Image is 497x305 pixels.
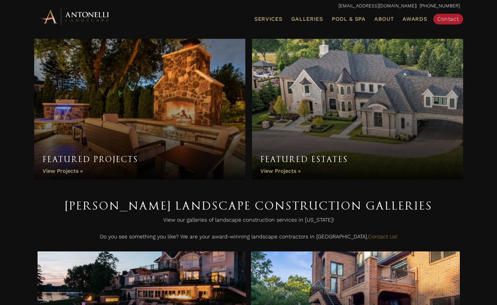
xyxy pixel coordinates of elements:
a: Contact [433,14,463,24]
span: Services [254,16,283,22]
a: Pool & Spa [329,15,368,23]
p: | [PHONE_NUMBER] [38,2,460,10]
a: Galleries [289,15,326,23]
span: Awards [402,16,427,22]
h1: [PERSON_NAME] Landscape Construction Galleries [38,196,460,215]
span: Galleries [291,16,323,22]
p: View our galleries of landscape construction services in [US_STATE]! [38,215,460,228]
a: [EMAIL_ADDRESS][DOMAIN_NAME] [338,3,416,8]
a: Awards [400,15,430,23]
a: Contact Us! [368,233,397,240]
a: Services [252,15,285,23]
img: Antonelli Horizontal Logo [38,7,111,26]
p: Do you see something you like? We are your award-winning landscape contractors in [GEOGRAPHIC_DATA]. [38,232,460,245]
span: About [374,16,394,22]
span: Pool & Spa [332,16,366,22]
a: About [372,15,397,23]
span: Contact [437,16,459,22]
